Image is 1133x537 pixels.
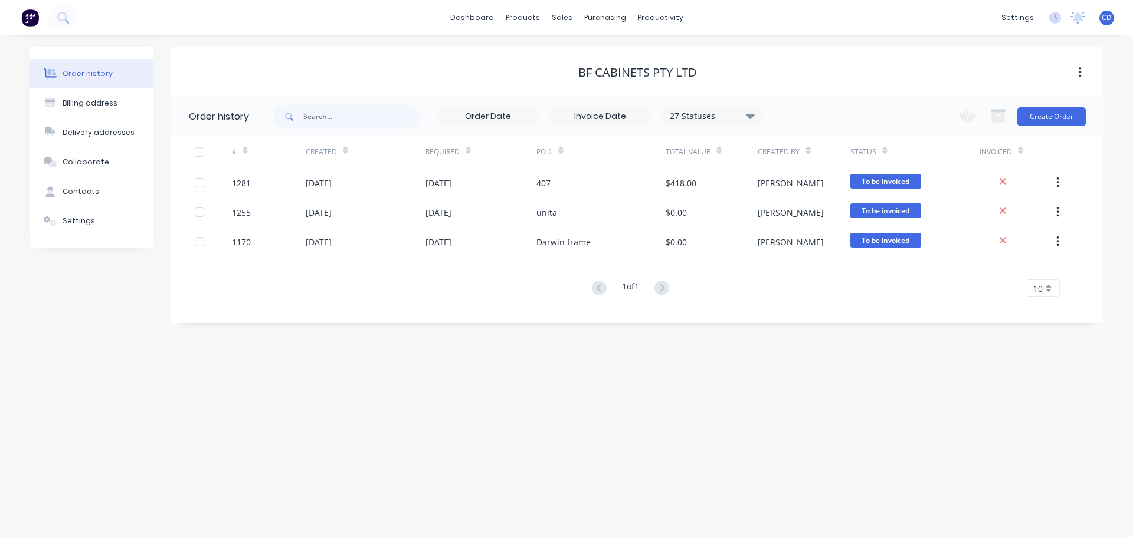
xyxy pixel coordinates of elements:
span: To be invoiced [850,203,921,218]
div: BF Cabinets PTY LTD [578,65,697,80]
div: [PERSON_NAME] [758,206,824,219]
div: Billing address [63,98,117,108]
div: Created [306,147,337,157]
img: Factory [21,9,39,27]
div: [DATE] [306,177,332,189]
div: [DATE] [306,206,332,219]
span: 10 [1033,282,1043,295]
div: $0.00 [666,236,687,248]
div: productivity [632,9,689,27]
button: Create Order [1017,107,1086,126]
button: Delivery addresses [30,118,153,147]
span: To be invoiced [850,174,921,189]
div: sales [546,9,578,27]
input: Search... [303,105,420,129]
div: # [232,136,306,168]
div: [DATE] [425,206,451,219]
div: $0.00 [666,206,687,219]
div: Order history [63,68,113,79]
div: $418.00 [666,177,696,189]
div: Collaborate [63,157,109,167]
div: Contacts [63,186,99,197]
span: To be invoiced [850,233,921,248]
div: # [232,147,237,157]
div: 407 [536,177,551,189]
button: Billing address [30,88,153,118]
div: 1281 [232,177,251,189]
div: Settings [63,216,95,226]
div: unita [536,206,557,219]
div: [DATE] [306,236,332,248]
button: Collaborate [30,147,153,177]
button: Order history [30,59,153,88]
div: Created [306,136,425,168]
div: [DATE] [425,177,451,189]
button: Contacts [30,177,153,206]
div: [PERSON_NAME] [758,177,824,189]
div: Status [850,136,980,168]
div: Required [425,147,460,157]
div: Total Value [666,147,710,157]
div: [DATE] [425,236,451,248]
div: Created By [758,136,850,168]
div: 1170 [232,236,251,248]
span: CD [1102,12,1112,23]
div: Order history [189,110,249,124]
div: Created By [758,147,800,157]
div: Status [850,147,876,157]
div: Invoiced [980,136,1053,168]
a: dashboard [444,9,500,27]
div: Darwin frame [536,236,591,248]
div: Total Value [666,136,758,168]
div: products [500,9,546,27]
input: Order Date [438,108,538,126]
div: Required [425,136,536,168]
div: PO # [536,136,666,168]
button: Settings [30,206,153,236]
div: 27 Statuses [663,110,762,123]
div: purchasing [578,9,632,27]
div: PO # [536,147,552,157]
input: Invoice Date [551,108,650,126]
div: Invoiced [980,147,1012,157]
div: 1255 [232,206,251,219]
div: [PERSON_NAME] [758,236,824,248]
div: Delivery addresses [63,127,135,138]
div: settings [996,9,1040,27]
div: 1 of 1 [622,280,639,297]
